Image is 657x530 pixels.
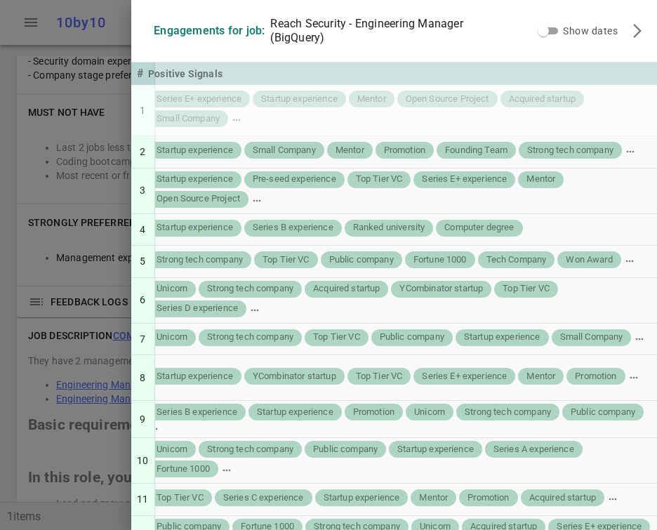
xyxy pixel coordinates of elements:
[151,112,225,126] span: Small Company
[251,406,339,419] span: Startup experience
[439,221,519,234] span: Computer degree
[131,278,154,324] td: 6
[307,331,366,344] span: Top Tier VC
[131,484,154,516] td: 11
[151,302,244,315] span: Series D experience
[249,305,260,316] span: more_horiz
[255,93,343,106] span: Startup experience
[131,438,154,484] td: 10
[131,85,154,136] td: 1
[352,93,392,106] span: Mentor
[560,253,618,267] span: Won Award
[154,24,265,38] div: Engagements for job:
[392,443,479,456] span: Startup experience
[131,355,154,401] td: 8
[257,253,315,267] span: Top Tier VC
[151,463,215,476] span: Fortune 1000
[151,144,239,157] span: Startup experience
[521,370,561,383] span: Mentor
[497,282,555,296] span: Top Tier VC
[307,443,383,456] span: Public company
[151,406,243,419] span: Series B experience
[569,370,622,383] span: Promotion
[151,491,209,505] span: Top Tier VC
[408,253,472,267] span: Fortune 1000
[131,168,154,214] td: 3
[413,491,453,505] span: Mentor
[151,253,248,267] span: Strong tech company
[247,370,342,383] span: YCombinator startup
[201,443,299,456] span: Strong tech company
[151,173,239,186] span: Startup experience
[416,370,512,383] span: Series E+ experience
[625,146,636,157] span: more_horiz
[221,465,232,476] span: more_horiz
[148,65,653,82] div: Positive Signals
[628,372,639,383] span: more_horiz
[231,114,242,126] span: more_horiz
[563,25,618,37] span: Show dates
[347,406,400,419] span: Promotion
[270,17,518,45] div: Reach Security - Engineering Manager (BigQuery)
[555,331,629,344] span: Small Company
[151,443,193,456] span: Unicorn
[131,401,154,438] td: 9
[151,93,247,106] span: Series E+ experience
[459,406,557,419] span: Strong tech company
[151,331,193,344] span: Unicorn
[350,370,409,383] span: Top Tier VC
[318,491,406,505] span: Startup experience
[247,144,321,157] span: Small Company
[251,195,263,206] span: more_horiz
[247,221,339,234] span: Series B experience
[481,253,552,267] span: Tech Company
[131,136,154,168] td: 2
[218,491,310,505] span: Series C experience
[416,173,512,186] span: Series E+ experience
[131,246,154,278] td: 5
[400,93,495,106] span: Open Source Project
[607,493,618,505] span: more_horiz
[378,144,431,157] span: Promotion
[201,331,299,344] span: Strong tech company
[409,406,451,419] span: Unicorn
[350,173,409,186] span: Top Tier VC
[521,173,561,186] span: Mentor
[307,282,385,296] span: Acquired startup
[330,144,370,157] span: Mentor
[247,173,342,186] span: Pre-seed experience
[201,282,299,296] span: Strong tech company
[462,491,515,505] span: Promotion
[394,282,489,296] span: YCombinator startup
[522,144,619,157] span: Strong tech company
[503,93,581,106] span: Acquired startup
[131,324,154,356] td: 7
[131,214,154,246] td: 4
[151,370,239,383] span: Startup experience
[565,406,641,419] span: Public company
[634,333,645,345] span: more_horiz
[131,62,154,85] th: #
[151,192,246,206] span: Open Source Project
[324,253,399,267] span: Public company
[151,221,239,234] span: Startup experience
[624,256,635,267] span: more_horiz
[458,331,546,344] span: Startup experience
[151,282,193,296] span: Unicorn
[347,221,431,234] span: Ranked university
[629,22,646,39] span: arrow_forward_ios
[488,443,580,456] span: Series A experience
[439,144,513,157] span: Founding Team
[374,331,450,344] span: Public company
[524,491,602,505] span: Acquired startup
